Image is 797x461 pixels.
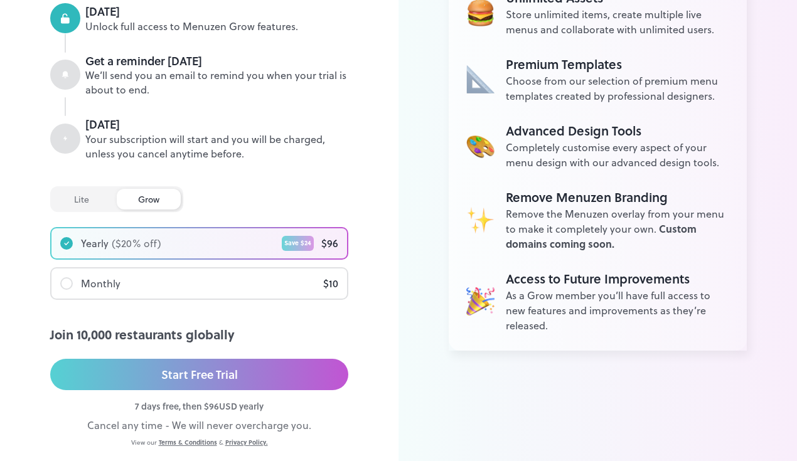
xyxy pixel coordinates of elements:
div: View our & [50,438,348,447]
div: Join 10,000 restaurants globally [50,325,348,344]
div: Store unlimited items, create multiple live menus and collaborate with unlimited users. [506,7,729,37]
img: Unlimited Assets [466,287,495,315]
div: Start Free Trial [161,365,238,384]
div: grow [117,189,181,209]
div: Monthly [81,276,120,291]
div: 7 days free, then $ 96 USD yearly [50,400,348,413]
div: Remove the Menuzen overlay from your menu to make it completely your own. [506,206,729,252]
div: [DATE] [85,116,348,132]
div: Cancel any time - We will never overcharge you. [50,418,348,433]
button: Start Free Trial [50,359,348,390]
div: Completely customise every aspect of your menu design with our advanced design tools. [506,140,729,170]
div: $ 10 [323,276,338,291]
img: Unlimited Assets [466,131,495,159]
div: As a Grow member you’ll have full access to new features and improvements as they’re released. [506,288,729,333]
a: Terms & Conditions [159,438,217,447]
div: Remove Menuzen Branding [506,188,729,206]
div: Choose from our selection of premium menu templates created by professional designers. [506,73,729,103]
div: Premium Templates [506,55,729,73]
div: Yearly [81,236,109,251]
div: lite [53,189,110,209]
span: Custom domains coming soon. [506,221,697,251]
div: Advanced Design Tools [506,121,729,140]
div: ($ 20 % off) [112,236,161,251]
div: Get a reminder [DATE] [85,53,348,69]
a: Privacy Policy. [225,438,268,447]
div: [DATE] [85,3,348,19]
div: $ 96 [321,236,338,251]
img: Unlimited Assets [466,65,495,93]
div: Save $ 24 [282,236,314,251]
img: Unlimited Assets [466,205,495,233]
div: Your subscription will start and you will be charged, unless you cancel anytime before. [85,132,348,161]
div: Access to Future Improvements [506,269,729,288]
div: Unlock full access to Menuzen Grow features. [85,19,348,34]
div: We’ll send you an email to remind you when your trial is about to end. [85,68,348,97]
